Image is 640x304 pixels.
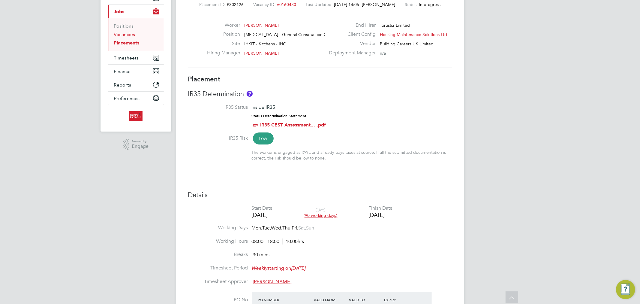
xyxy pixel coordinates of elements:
[244,41,286,47] span: IHKIT - Kitchens - IHC
[188,191,452,199] h3: Details
[114,9,125,14] span: Jobs
[254,2,275,7] label: Vacancy ID
[227,2,244,7] span: P302126
[380,50,386,56] span: n/a
[188,238,248,245] label: Working Hours
[419,2,441,7] span: In progress
[252,211,273,218] div: [DATE]
[129,111,143,121] img: buildingcareersuk-logo-retina.png
[114,82,131,88] span: Reports
[253,279,292,285] span: [PERSON_NAME]
[306,2,332,7] label: Last Updated
[252,265,268,271] em: Weekly
[405,2,417,7] label: Status
[252,265,306,271] span: starting on
[304,213,338,218] span: (90 working days)
[252,104,275,110] span: Inside IR35
[252,239,304,245] div: 08:00 - 18:00
[244,23,279,28] span: [PERSON_NAME]
[207,31,240,38] label: Position
[283,225,292,231] span: Thu,
[292,225,299,231] span: Fri,
[114,32,135,37] a: Vacancies
[132,139,149,144] span: Powered by
[253,132,274,144] span: Low
[108,92,164,105] button: Preferences
[188,297,248,303] label: PO No
[277,2,296,7] span: V0160430
[108,5,164,18] button: Jobs
[334,2,362,7] span: [DATE] 14:05 -
[291,265,306,271] em: [DATE]
[188,278,248,285] label: Timesheet Approver
[325,22,376,29] label: End Hirer
[253,252,270,258] span: 30 mins
[325,31,376,38] label: Client Config
[380,32,447,37] span: Housing Maintenance Solutions Ltd
[362,2,395,7] span: [PERSON_NAME]
[207,50,240,56] label: Hiring Manager
[188,251,248,258] label: Breaks
[616,280,635,299] button: Engage Resource Center
[244,32,343,37] span: [MEDICAL_DATA] - General Construction Operative
[252,205,273,211] div: Start Date
[263,225,271,231] span: Tue,
[252,150,452,160] div: The worker is engaged as PAYE and already pays taxes at source. If all the submitted documentatio...
[114,40,140,46] a: Placements
[188,75,221,83] b: Placement
[114,96,140,101] span: Preferences
[207,41,240,47] label: Site
[283,239,304,245] span: 10.00hrs
[260,122,326,128] a: IR35 CEST Assessment... .pdf
[306,225,314,231] span: Sun
[380,23,410,28] span: Torus62 Limited
[114,23,134,29] a: Positions
[271,225,283,231] span: Wed,
[252,114,307,118] strong: Status Determination Statement
[108,78,164,91] button: Reports
[108,111,164,121] a: Go to home page
[188,225,248,231] label: Working Days
[123,139,149,150] a: Powered byEngage
[247,91,253,97] button: About IR35
[188,104,248,111] label: IR35 Status
[301,207,341,218] div: DAYS
[132,144,149,149] span: Engage
[252,225,263,231] span: Mon,
[244,50,279,56] span: [PERSON_NAME]
[325,50,376,56] label: Deployment Manager
[207,22,240,29] label: Worker
[188,265,248,271] label: Timesheet Period
[200,2,225,7] label: Placement ID
[369,205,393,211] div: Finish Date
[325,41,376,47] label: Vendor
[188,90,452,99] h3: IR35 Determination
[380,41,434,47] span: Building Careers UK Limited
[108,18,164,51] div: Jobs
[369,211,393,218] div: [DATE]
[114,55,139,61] span: Timesheets
[188,135,248,141] label: IR35 Risk
[108,51,164,64] button: Timesheets
[299,225,306,231] span: Sat,
[114,68,131,74] span: Finance
[108,65,164,78] button: Finance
